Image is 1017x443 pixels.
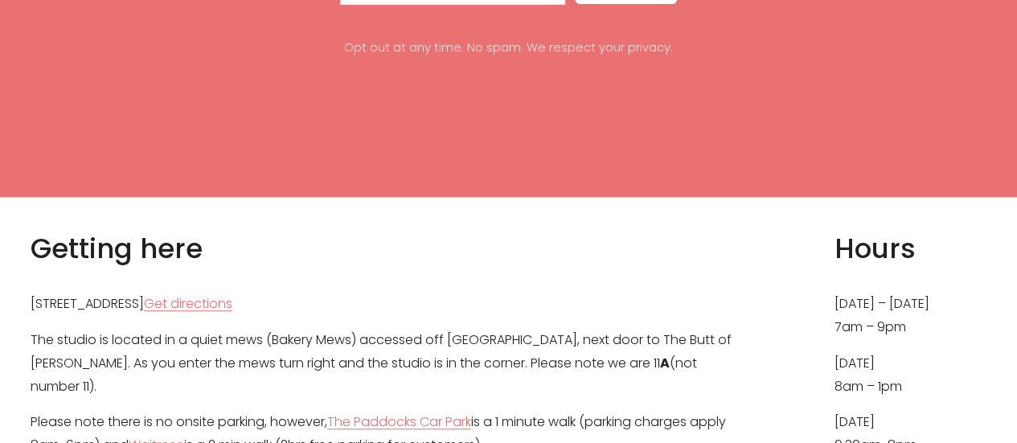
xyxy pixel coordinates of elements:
[835,293,986,339] p: [DATE] – [DATE] 7am – 9pm
[660,354,670,372] strong: A
[835,231,986,268] h3: Hours
[31,293,745,316] p: [STREET_ADDRESS]
[31,231,745,268] h3: Getting here
[144,293,232,316] a: Get directions
[31,329,745,398] p: The studio is located in a quiet mews (Bakery Mews) accessed off [GEOGRAPHIC_DATA], next door to ...
[835,352,986,399] p: [DATE] 8am – 1pm
[327,411,471,434] a: The Paddocks Car Park
[31,37,986,58] p: Opt out at any time. No spam. We respect your privacy.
